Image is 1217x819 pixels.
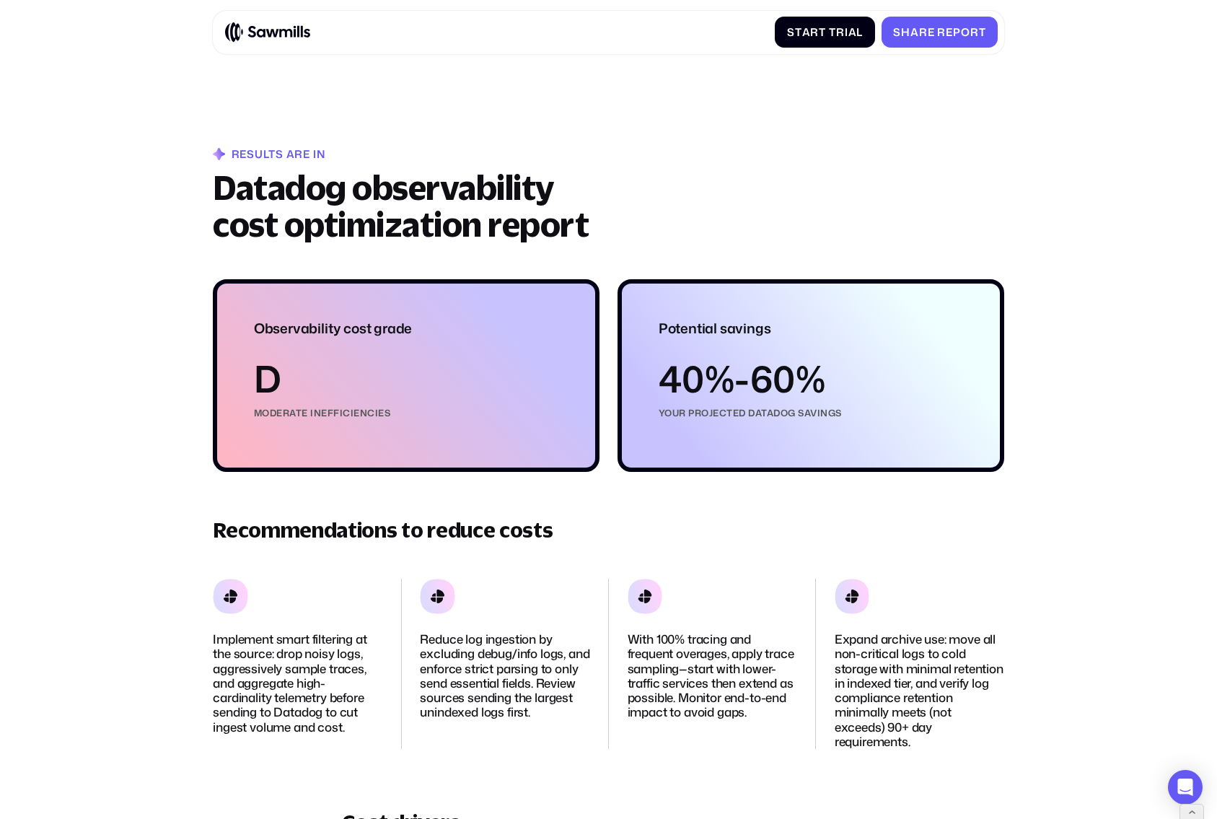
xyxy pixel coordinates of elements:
[953,26,961,39] span: p
[775,17,875,48] a: Starttrial
[845,26,848,39] span: i
[232,148,325,161] div: Results are in
[856,26,863,39] span: l
[254,361,558,398] div: D
[1168,770,1203,805] div: Open Intercom Messenger
[919,26,928,39] span: r
[213,632,382,735] p: Implement smart filtering at the source: drop noisy logs, aggressively sample traces, and aggrega...
[254,320,558,338] div: Observability cost grade
[979,26,986,39] span: t
[628,632,797,720] p: With 100% tracing and frequent overages, apply trace sampling—start with lower-traffic services t...
[835,632,1004,749] p: Expand archive use: move all non-critical logs to cold storage with minimal retention in indexed ...
[213,170,614,242] h1: Datadog observability cost optimization report
[910,26,919,39] span: a
[659,320,963,338] div: Potential savings
[829,26,836,39] span: t
[810,26,819,39] span: r
[659,408,963,419] div: your projected Datadog Savings
[836,26,845,39] span: r
[961,26,970,39] span: o
[420,632,589,720] p: Reduce log ingestion by excluding debug/info logs, and enforce strict parsing to only send essent...
[659,361,963,398] div: 40%-60%
[848,26,857,39] span: a
[819,26,826,39] span: t
[254,408,558,419] div: Moderate inefficiencies
[213,517,1004,543] h2: Recommendations to reduce costs
[928,26,935,39] span: e
[946,26,953,39] span: e
[937,26,946,39] span: r
[882,17,998,48] a: Sharereport
[802,26,811,39] span: a
[795,26,802,39] span: t
[970,26,979,39] span: r
[787,26,795,39] span: S
[893,26,901,39] span: S
[901,26,910,39] span: h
